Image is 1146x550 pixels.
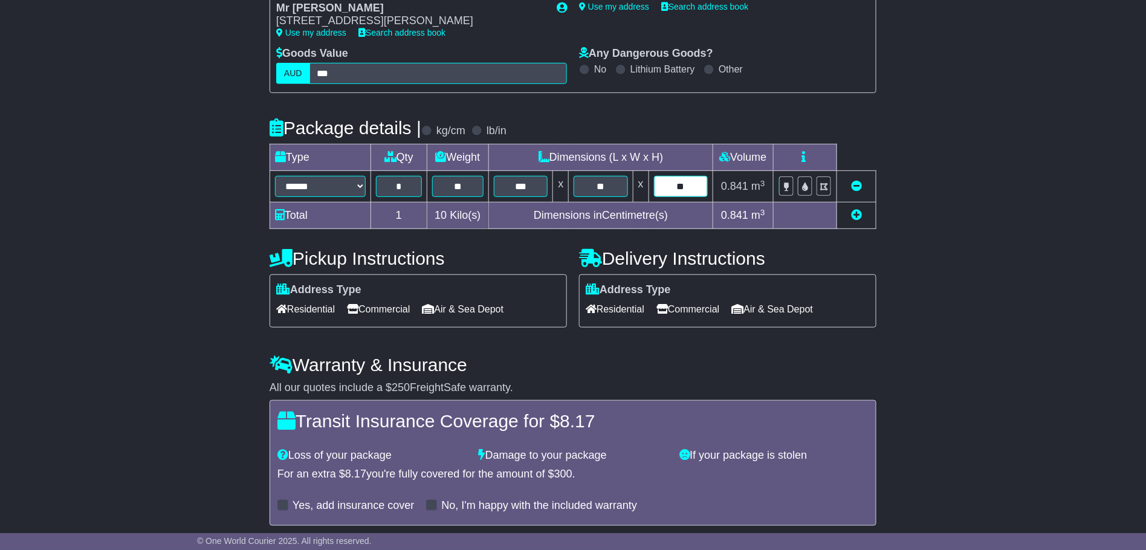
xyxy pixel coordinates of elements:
label: Any Dangerous Goods? [579,47,713,60]
h4: Package details | [270,118,421,138]
h4: Pickup Instructions [270,248,567,268]
span: m [751,180,765,192]
span: 250 [392,381,410,393]
label: kg/cm [436,125,465,138]
span: Air & Sea Depot [422,300,504,319]
span: Residential [276,300,335,319]
span: 8.17 [345,468,366,480]
td: x [633,171,649,202]
a: Use my address [579,2,649,11]
div: For an extra $ you're fully covered for the amount of $ . [277,468,869,481]
label: lb/in [487,125,507,138]
label: Address Type [276,283,361,297]
a: Remove this item [851,180,862,192]
a: Search address book [358,28,445,37]
label: Address Type [586,283,671,297]
div: [STREET_ADDRESS][PERSON_NAME] [276,15,545,28]
label: Goods Value [276,47,348,60]
a: Add new item [851,209,862,221]
label: Yes, add insurance cover [293,499,414,513]
label: AUD [276,63,310,84]
div: Loss of your package [271,449,473,462]
div: All our quotes include a $ FreightSafe warranty. [270,381,876,395]
div: If your package is stolen [673,449,875,462]
span: 0.841 [721,180,748,192]
sup: 3 [760,208,765,217]
h4: Delivery Instructions [579,248,876,268]
td: Dimensions in Centimetre(s) [489,202,713,229]
a: Use my address [276,28,346,37]
label: Lithium Battery [630,63,695,75]
h4: Transit Insurance Coverage for $ [277,411,869,431]
span: Commercial [656,300,719,319]
div: Mr [PERSON_NAME] [276,2,545,15]
span: © One World Courier 2025. All rights reserved. [197,536,372,546]
td: Kilo(s) [427,202,489,229]
span: Residential [586,300,644,319]
span: Commercial [347,300,410,319]
td: Type [270,144,371,171]
td: Qty [371,144,427,171]
label: No, I'm happy with the included warranty [441,499,637,513]
label: Other [719,63,743,75]
span: 10 [435,209,447,221]
span: 300 [554,468,572,480]
td: x [553,171,569,202]
sup: 3 [760,179,765,188]
span: 0.841 [721,209,748,221]
span: Air & Sea Depot [732,300,814,319]
span: m [751,209,765,221]
h4: Warranty & Insurance [270,355,876,375]
td: Dimensions (L x W x H) [489,144,713,171]
td: 1 [371,202,427,229]
td: Weight [427,144,489,171]
span: 8.17 [560,411,595,431]
td: Volume [713,144,773,171]
label: No [594,63,606,75]
a: Search address book [661,2,748,11]
div: Damage to your package [473,449,674,462]
td: Total [270,202,371,229]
